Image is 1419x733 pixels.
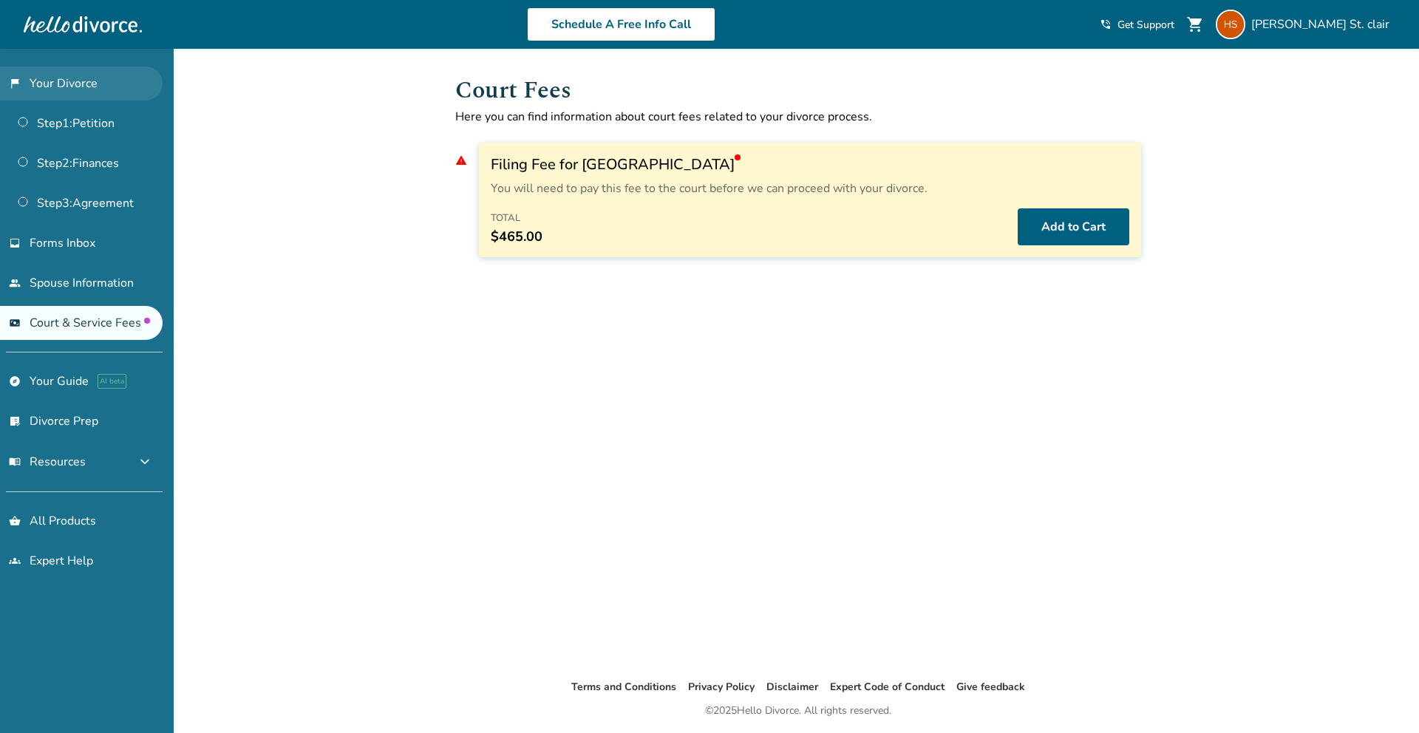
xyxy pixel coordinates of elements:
span: Court & Service Fees [30,315,150,331]
span: groups [9,555,21,567]
span: $465.00 [491,228,542,245]
p: Here you can find information about court fees related to your divorce process. [455,109,1141,125]
span: menu_book [9,456,21,468]
span: shopping_cart [1186,16,1204,33]
span: Get Support [1117,18,1174,32]
img: Hannah St. Clair [1216,10,1245,39]
span: Forms Inbox [30,235,95,251]
span: [PERSON_NAME] St. clair [1251,16,1395,33]
span: expand_more [136,453,154,471]
div: © 2025 Hello Divorce. All rights reserved. [705,702,891,720]
span: people [9,277,21,289]
a: Schedule A Free Info Call [527,7,715,41]
h1: Court Fees [455,72,1141,109]
a: phone_in_talkGet Support [1100,18,1174,32]
li: Give feedback [956,678,1025,696]
span: shopping_basket [9,515,21,527]
span: inbox [9,237,21,249]
a: Privacy Policy [688,680,755,694]
span: universal_currency_alt [9,317,21,329]
span: Resources [9,454,86,470]
li: Disclaimer [766,678,818,696]
span: explore [9,375,21,387]
h3: Filing Fee for [GEOGRAPHIC_DATA] [491,154,1129,174]
button: Add to Cart [1018,208,1129,245]
span: flag_2 [9,78,21,89]
a: Terms and Conditions [571,680,676,694]
h4: Total [491,208,542,228]
span: phone_in_talk [1100,18,1112,30]
span: AI beta [98,374,126,389]
span: list_alt_check [9,415,21,427]
span: warning [455,154,467,166]
p: You will need to pay this fee to the court before we can proceed with your divorce. [491,180,1129,197]
iframe: Chat Widget [1345,662,1419,733]
a: Expert Code of Conduct [830,680,945,694]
